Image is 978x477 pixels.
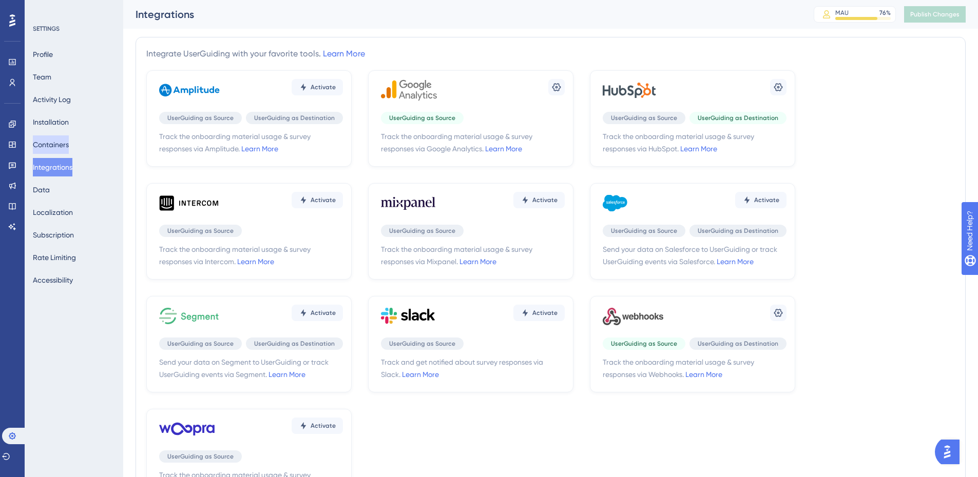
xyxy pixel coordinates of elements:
span: UserGuiding as Source [611,227,677,235]
div: SETTINGS [33,25,116,33]
span: Activate [311,83,336,91]
span: UserGuiding as Source [167,227,234,235]
span: UserGuiding as Source [611,114,677,122]
span: UserGuiding as Source [611,340,677,348]
div: Integrations [136,7,788,22]
span: Activate [754,196,779,204]
span: Track the onboarding material usage & survey responses via Google Analytics. [381,130,565,155]
div: Integrate UserGuiding with your favorite tools. [146,48,365,60]
button: Team [33,68,51,86]
span: Activate [311,422,336,430]
span: Publish Changes [910,10,960,18]
button: Publish Changes [904,6,966,23]
span: Track the onboarding material usage & survey responses via Webhooks. [603,356,787,381]
button: Activate [513,192,565,208]
button: Installation [33,113,69,131]
span: Track the onboarding material usage & survey responses via Amplitude. [159,130,343,155]
a: Learn More [485,145,522,153]
div: MAU [835,9,849,17]
span: UserGuiding as Source [389,114,455,122]
span: UserGuiding as Destination [698,340,778,348]
span: UserGuiding as Source [389,340,455,348]
a: Learn More [241,145,278,153]
span: UserGuiding as Source [167,114,234,122]
a: Learn More [237,257,274,266]
span: Send your data on Segment to UserGuiding or track UserGuiding events via Segment. [159,356,343,381]
button: Activate [292,418,343,434]
a: Learn More [402,370,439,379]
span: Activate [532,309,558,317]
button: Containers [33,135,69,154]
span: UserGuiding as Destination [254,340,335,348]
span: Track the onboarding material usage & survey responses via Mixpanel. [381,243,565,268]
span: UserGuiding as Destination [254,114,335,122]
a: Learn More [680,145,717,153]
button: Activate [735,192,787,208]
button: Activity Log [33,90,71,109]
a: Learn More [685,370,722,379]
button: Profile [33,45,53,64]
div: 76 % [879,9,891,17]
span: UserGuiding as Source [167,452,234,461]
a: Learn More [459,257,496,266]
span: UserGuiding as Destination [698,114,778,122]
span: Activate [532,196,558,204]
span: Track the onboarding material usage & survey responses via Intercom. [159,243,343,268]
span: UserGuiding as Destination [698,227,778,235]
span: UserGuiding as Source [389,227,455,235]
button: Accessibility [33,271,73,289]
a: Learn More [269,370,305,379]
button: Data [33,181,50,199]
button: Integrations [33,158,72,176]
span: Need Help? [24,3,64,15]
span: UserGuiding as Source [167,340,234,348]
span: Send your data on Salesforce to UserGuiding or track UserGuiding events via Salesforce. [603,243,787,268]
button: Subscription [33,226,74,244]
span: Track the onboarding material usage & survey responses via HubSpot. [603,130,787,155]
button: Rate Limiting [33,248,76,267]
span: Activate [311,196,336,204]
span: Activate [311,309,336,317]
button: Activate [292,79,343,95]
iframe: UserGuiding AI Assistant Launcher [935,436,966,467]
button: Activate [292,305,343,321]
button: Localization [33,203,73,222]
a: Learn More [323,49,365,58]
button: Activate [513,305,565,321]
span: Track and get notified about survey responses via Slack. [381,356,565,381]
button: Activate [292,192,343,208]
a: Learn More [717,257,754,266]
